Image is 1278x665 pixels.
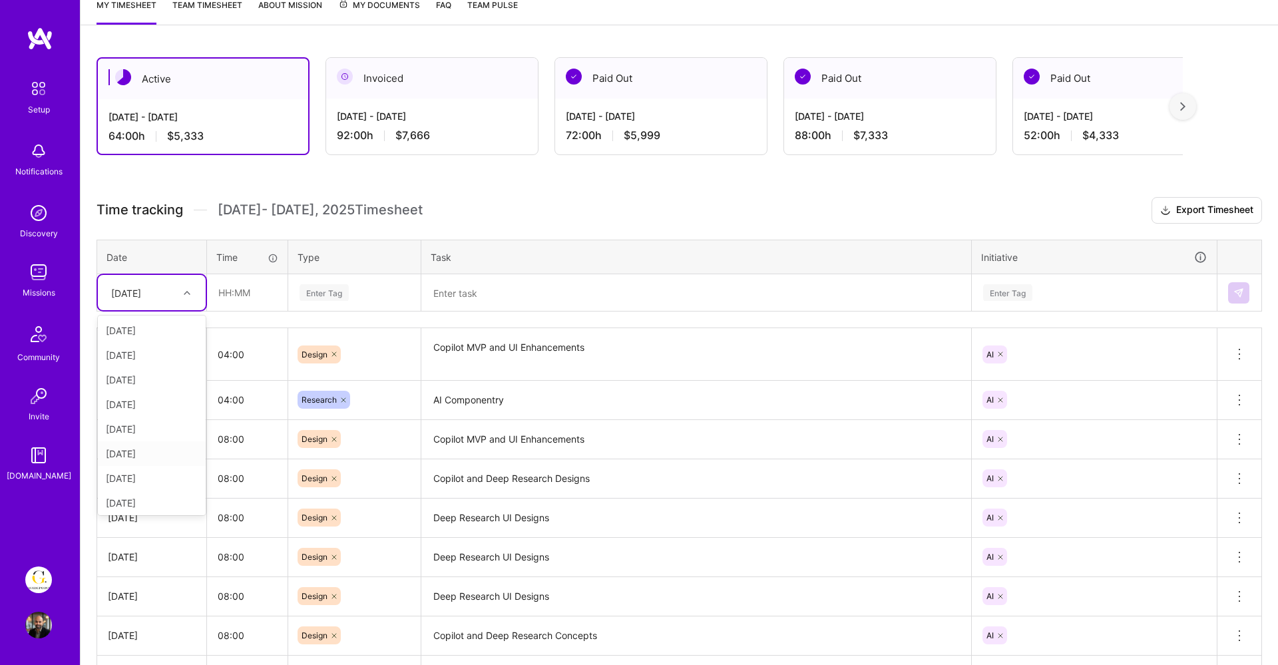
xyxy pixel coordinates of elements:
[1180,102,1185,111] img: right
[302,473,327,483] span: Design
[108,628,196,642] div: [DATE]
[302,552,327,562] span: Design
[207,337,288,372] input: HH:MM
[15,164,63,178] div: Notifications
[853,128,888,142] span: $7,333
[23,318,55,350] img: Community
[981,250,1207,265] div: Initiative
[1024,109,1214,123] div: [DATE] - [DATE]
[784,58,996,99] div: Paid Out
[108,550,196,564] div: [DATE]
[98,343,206,367] div: [DATE]
[423,500,970,537] textarea: Deep Research UI Designs
[98,59,308,99] div: Active
[395,128,430,142] span: $7,666
[207,578,288,614] input: HH:MM
[23,286,55,300] div: Missions
[288,240,421,274] th: Type
[566,128,756,142] div: 72:00 h
[20,226,58,240] div: Discovery
[17,350,60,364] div: Community
[423,421,970,458] textarea: Copilot MVP and UI Enhancements
[97,240,207,274] th: Date
[115,69,131,85] img: Active
[986,630,994,640] span: AI
[167,129,204,143] span: $5,333
[337,109,527,123] div: [DATE] - [DATE]
[300,282,349,303] div: Enter Tag
[98,367,206,392] div: [DATE]
[207,421,288,457] input: HH:MM
[184,290,190,296] i: icon Chevron
[98,466,206,491] div: [DATE]
[302,349,327,359] span: Design
[326,58,538,99] div: Invoiced
[207,539,288,574] input: HH:MM
[302,513,327,523] span: Design
[624,128,660,142] span: $5,999
[986,434,994,444] span: AI
[25,442,52,469] img: guide book
[1152,197,1262,224] button: Export Timesheet
[423,618,970,654] textarea: Copilot and Deep Research Concepts
[1024,128,1214,142] div: 52:00 h
[98,318,206,343] div: [DATE]
[1082,128,1119,142] span: $4,333
[423,539,970,576] textarea: Deep Research UI Designs
[423,382,970,419] textarea: AI Componentry
[423,461,970,497] textarea: Copilot and Deep Research Designs
[7,469,71,483] div: [DOMAIN_NAME]
[111,286,141,300] div: [DATE]
[555,58,767,99] div: Paid Out
[108,589,196,603] div: [DATE]
[207,500,288,535] input: HH:MM
[22,612,55,638] a: User Avatar
[795,128,985,142] div: 88:00 h
[421,240,972,274] th: Task
[29,409,49,423] div: Invite
[98,441,206,466] div: [DATE]
[986,395,994,405] span: AI
[337,69,353,85] img: Invoiced
[1013,58,1225,99] div: Paid Out
[25,75,53,103] img: setup
[423,330,970,379] textarea: Copilot MVP and UI Enhancements
[566,109,756,123] div: [DATE] - [DATE]
[795,109,985,123] div: [DATE] - [DATE]
[795,69,811,85] img: Paid Out
[22,566,55,593] a: Guidepoint: Client Platform
[25,566,52,593] img: Guidepoint: Client Platform
[986,473,994,483] span: AI
[423,578,970,615] textarea: Deep Research UI Designs
[98,392,206,417] div: [DATE]
[566,69,582,85] img: Paid Out
[986,513,994,523] span: AI
[98,491,206,515] div: [DATE]
[108,511,196,525] div: [DATE]
[25,612,52,638] img: User Avatar
[302,591,327,601] span: Design
[25,383,52,409] img: Invite
[208,275,287,310] input: HH:MM
[98,417,206,441] div: [DATE]
[1233,288,1244,298] img: Submit
[207,382,288,417] input: HH:MM
[337,128,527,142] div: 92:00 h
[302,434,327,444] span: Design
[302,630,327,640] span: Design
[27,27,53,51] img: logo
[108,129,298,143] div: 64:00 h
[207,618,288,653] input: HH:MM
[28,103,50,116] div: Setup
[25,138,52,164] img: bell
[25,259,52,286] img: teamwork
[302,395,337,405] span: Research
[986,349,994,359] span: AI
[983,282,1032,303] div: Enter Tag
[1024,69,1040,85] img: Paid Out
[216,250,278,264] div: Time
[207,461,288,496] input: HH:MM
[97,202,183,218] span: Time tracking
[986,552,994,562] span: AI
[108,110,298,124] div: [DATE] - [DATE]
